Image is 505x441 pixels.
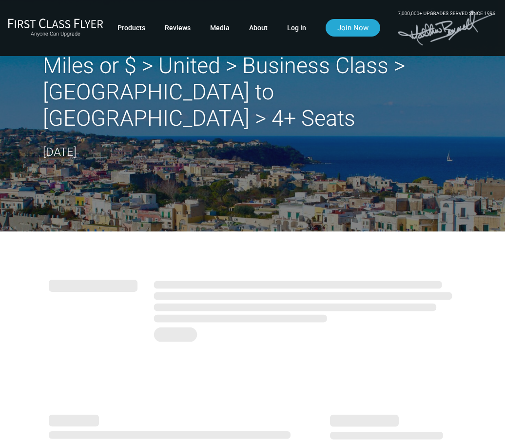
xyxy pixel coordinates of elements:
h2: Miles or $ > United > Business Class > ‎[GEOGRAPHIC_DATA] to [GEOGRAPHIC_DATA] > 4+ Seats [43,53,462,132]
a: Products [117,19,145,37]
a: Media [210,19,230,37]
a: First Class FlyerAnyone Can Upgrade [8,18,103,38]
a: Join Now [326,19,380,37]
a: Log In [287,19,306,37]
a: About [249,19,268,37]
img: First Class Flyer [8,18,103,28]
a: Reviews [165,19,191,37]
img: summary.svg [49,270,456,346]
small: Anyone Can Upgrade [8,31,103,38]
time: [DATE] [43,145,77,159]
